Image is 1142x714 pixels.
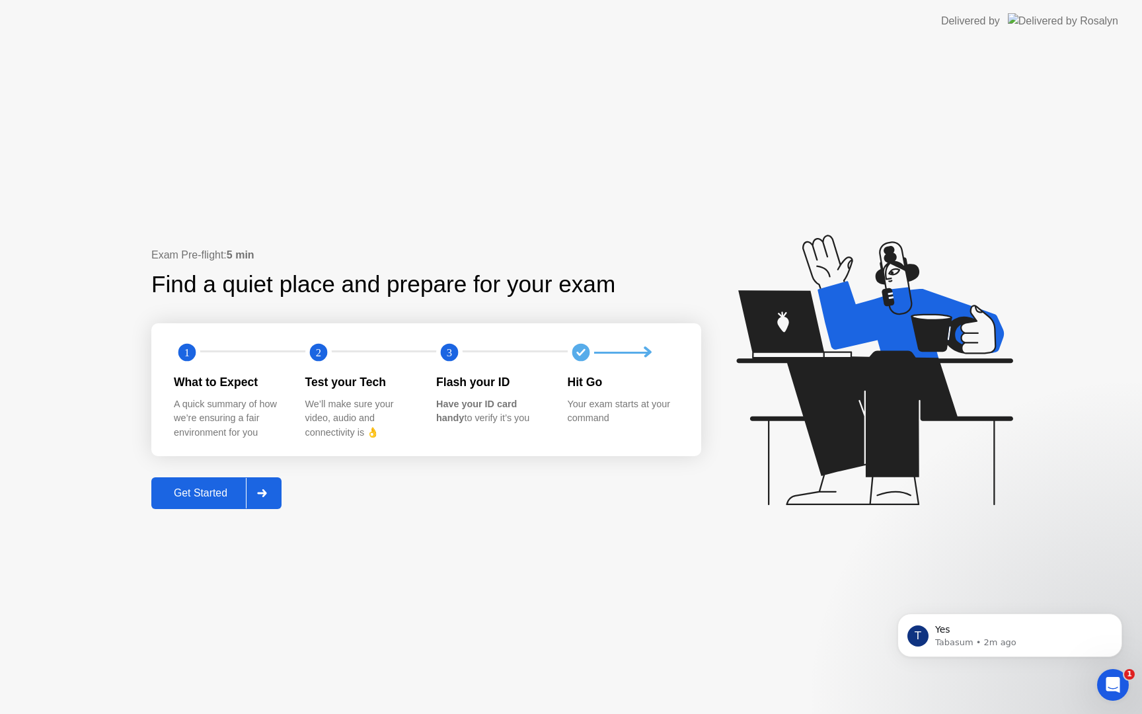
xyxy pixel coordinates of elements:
[568,397,678,426] div: Your exam starts at your command
[227,249,254,260] b: 5 min
[305,374,416,391] div: Test your Tech
[1097,669,1129,701] iframe: Intercom live chat
[305,397,416,440] div: We’ll make sure your video, audio and connectivity is 👌
[436,374,547,391] div: Flash your ID
[436,397,547,426] div: to verify it’s you
[436,399,517,424] b: Have your ID card handy
[1124,669,1135,680] span: 1
[568,374,678,391] div: Hit Go
[447,346,452,359] text: 3
[315,346,321,359] text: 2
[174,397,284,440] div: A quick summary of how we’re ensuring a fair environment for you
[1008,13,1118,28] img: Delivered by Rosalyn
[151,267,617,302] div: Find a quiet place and prepare for your exam
[174,374,284,391] div: What to Expect
[151,247,701,263] div: Exam Pre-flight:
[151,477,282,509] button: Get Started
[941,13,1000,29] div: Delivered by
[878,586,1142,678] iframe: Intercom notifications message
[184,346,190,359] text: 1
[155,487,246,499] div: Get Started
